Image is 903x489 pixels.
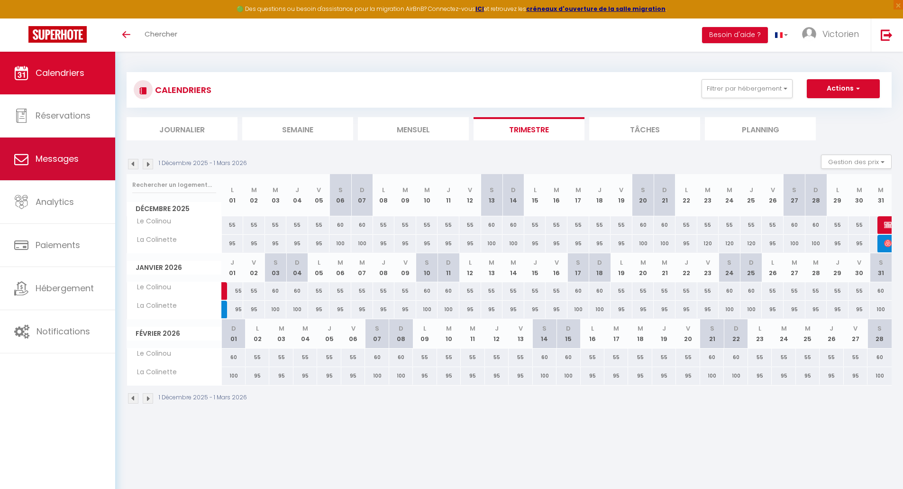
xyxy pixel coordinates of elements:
[36,196,74,208] span: Analytics
[222,301,244,318] div: 95
[705,117,816,140] li: Planning
[697,253,719,282] th: 23
[127,117,237,140] li: Journalier
[589,253,611,282] th: 18
[702,27,768,43] button: Besoin d'aide ?
[762,216,784,234] div: 55
[546,301,567,318] div: 95
[416,282,438,300] div: 60
[632,301,654,318] div: 95
[273,185,278,194] abbr: M
[870,253,892,282] th: 31
[567,174,589,216] th: 17
[286,253,308,282] th: 04
[611,253,632,282] th: 19
[424,185,430,194] abbr: M
[416,301,438,318] div: 100
[502,301,524,318] div: 95
[265,282,287,300] div: 60
[329,282,351,300] div: 55
[438,253,459,282] th: 11
[654,253,675,282] th: 21
[567,235,589,252] div: 95
[446,258,451,267] abbr: D
[502,253,524,282] th: 14
[719,174,740,216] th: 24
[546,216,567,234] div: 55
[632,174,654,216] th: 20
[589,301,611,318] div: 100
[589,174,611,216] th: 18
[159,159,247,168] p: 1 Décembre 2025 - 1 Mars 2026
[481,301,503,318] div: 95
[567,301,589,318] div: 100
[373,174,395,216] th: 08
[827,282,848,300] div: 55
[546,174,567,216] th: 16
[784,282,805,300] div: 55
[481,235,503,252] div: 100
[675,253,697,282] th: 22
[231,185,234,194] abbr: L
[222,216,244,234] div: 55
[338,185,343,194] abbr: S
[137,18,184,52] a: Chercher
[128,216,173,227] span: Le Colinou
[719,253,740,282] th: 24
[685,185,688,194] abbr: L
[359,258,365,267] abbr: M
[382,185,385,194] abbr: L
[308,301,330,318] div: 95
[567,216,589,234] div: 55
[329,174,351,216] th: 06
[295,258,300,267] abbr: D
[879,258,883,267] abbr: S
[481,282,503,300] div: 55
[675,216,697,234] div: 55
[360,185,365,194] abbr: D
[329,216,351,234] div: 60
[546,253,567,282] th: 16
[243,282,265,300] div: 55
[416,216,438,234] div: 55
[317,185,321,194] abbr: V
[438,235,459,252] div: 95
[502,235,524,252] div: 100
[795,18,871,52] a: ... Victorien
[632,235,654,252] div: 100
[373,216,395,234] div: 55
[437,319,461,348] th: 10
[265,235,287,252] div: 95
[807,79,880,98] button: Actions
[459,301,481,318] div: 95
[474,117,584,140] li: Trimestre
[805,253,827,282] th: 28
[706,258,710,267] abbr: V
[485,319,509,348] th: 12
[394,174,416,216] th: 09
[413,319,437,348] th: 09
[128,301,179,311] span: La Colinette
[567,253,589,282] th: 17
[632,253,654,282] th: 20
[654,216,675,234] div: 60
[675,174,697,216] th: 22
[438,174,459,216] th: 11
[654,301,675,318] div: 95
[318,258,320,267] abbr: L
[127,261,221,275] span: Janvier 2026
[524,216,546,234] div: 55
[265,174,287,216] th: 03
[438,282,459,300] div: 60
[805,301,827,318] div: 95
[632,282,654,300] div: 55
[394,216,416,234] div: 55
[813,185,818,194] abbr: D
[784,216,805,234] div: 60
[827,235,848,252] div: 95
[459,216,481,234] div: 55
[654,174,675,216] th: 21
[416,253,438,282] th: 10
[265,253,287,282] th: 03
[749,258,754,267] abbr: D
